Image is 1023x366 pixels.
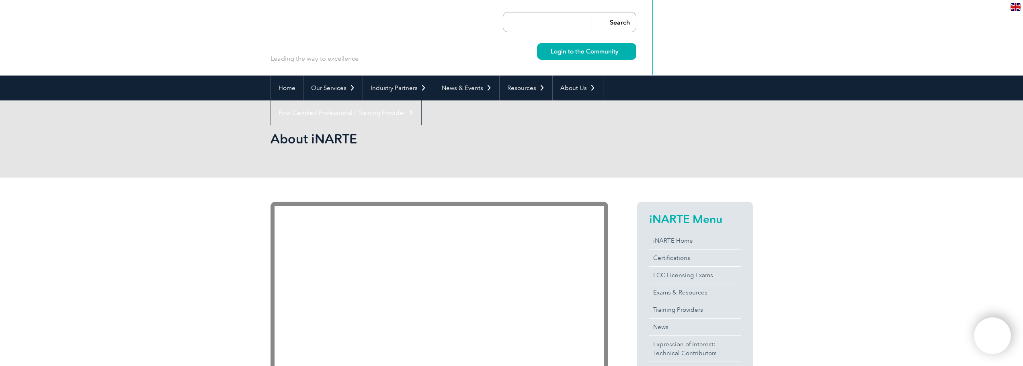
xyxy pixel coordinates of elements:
[649,232,741,249] a: iNARTE Home
[649,267,741,284] a: FCC Licensing Exams
[271,100,421,125] a: Find Certified Professional / Training Provider
[553,76,603,100] a: About Us
[649,319,741,335] a: News
[618,49,623,53] img: svg+xml;nitro-empty-id=MzU4OjIyMw==-1;base64,PHN2ZyB2aWV3Qm94PSIwIDAgMTEgMTEiIHdpZHRoPSIxMSIgaGVp...
[537,43,636,60] a: Login to the Community
[1011,3,1021,11] img: en
[649,249,741,266] a: Certifications
[271,76,303,100] a: Home
[649,336,741,362] a: Expression of Interest:Technical Contributors
[363,76,434,100] a: Industry Partners
[649,213,741,225] h2: iNARTE Menu
[500,76,552,100] a: Resources
[434,76,499,100] a: News & Events
[271,133,608,145] h2: About iNARTE
[271,54,359,63] p: Leading the way to excellence
[982,326,1002,346] img: svg+xml;nitro-empty-id=OTA2OjExNg==-1;base64,PHN2ZyB2aWV3Qm94PSIwIDAgNDAwIDQwMCIgd2lkdGg9IjQwMCIg...
[649,284,741,301] a: Exams & Resources
[649,301,741,318] a: Training Providers
[303,76,363,100] a: Our Services
[592,12,636,32] input: Search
